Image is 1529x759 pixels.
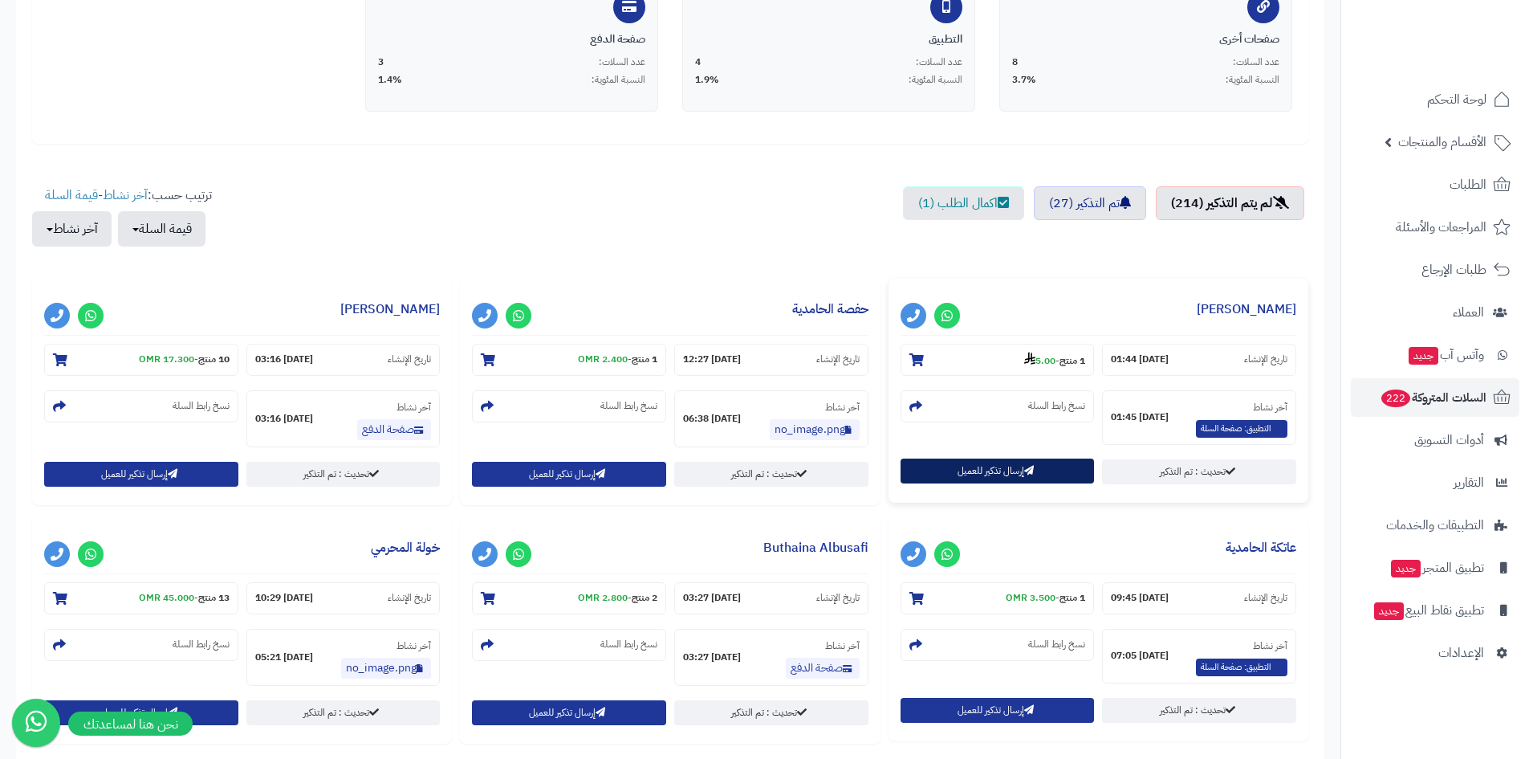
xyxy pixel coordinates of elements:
[198,352,230,366] strong: 10 منتج
[1111,591,1169,605] strong: [DATE] 09:45
[683,412,741,426] strong: [DATE] 06:38
[1196,420,1287,438] span: التطبيق: صفحة السلة
[246,700,441,725] a: تحديث : تم التذكير
[198,590,230,605] strong: 13 منتج
[340,300,440,319] a: [PERSON_NAME]
[44,700,238,725] button: إرسال تذكير للعميل
[1006,590,1055,605] strong: 3.500 OMR
[472,462,666,487] button: إرسال تذكير للعميل
[1024,352,1085,368] small: -
[592,73,645,87] span: النسبة المئوية:
[1156,186,1304,220] a: لم يتم التذكير (214)
[388,591,431,605] small: تاريخ الإنشاء
[1059,353,1085,368] strong: 1 منتج
[1372,599,1484,622] span: تطبيق نقاط البيع
[1196,659,1287,676] span: التطبيق: صفحة السلة
[1374,602,1404,620] span: جديد
[825,400,860,414] small: آخر نشاط
[1111,410,1169,424] strong: [DATE] 01:45
[683,591,741,605] strong: [DATE] 03:27
[45,186,98,205] a: قيمة السلة
[44,582,238,614] section: 13 منتج-45.000 OMR
[1450,173,1486,196] span: الطلبات
[255,591,313,605] strong: [DATE] 10:29
[44,390,238,422] section: نسخ رابط السلة
[1351,463,1519,502] a: التقارير
[472,390,666,422] section: نسخ رابط السلة
[1351,549,1519,587] a: تطبيق المتجرجديد
[1012,31,1279,47] div: صفحات أخرى
[32,211,112,247] button: آخر نشاط
[816,591,860,605] small: تاريخ الإنشاء
[1389,557,1484,579] span: تطبيق المتجر
[1414,429,1484,451] span: أدوات التسويق
[139,591,230,605] small: -
[1253,400,1287,414] small: آخر نشاط
[1380,386,1486,409] span: السلات المتروكة
[1351,506,1519,545] a: التطبيقات والخدمات
[1351,165,1519,204] a: الطلبات
[1006,591,1085,605] small: -
[695,55,701,69] span: 4
[32,186,212,247] ul: ترتيب حسب: -
[901,582,1095,614] section: 1 منتج-3.500 OMR
[901,698,1095,723] button: إرسال تذكير للعميل
[901,390,1095,422] section: نسخ رابط السلة
[103,186,148,205] a: آخر نشاط
[916,55,962,69] span: عدد السلات:
[1111,649,1169,663] strong: [DATE] 07:05
[396,400,431,414] small: آخر نشاط
[44,629,238,661] section: نسخ رابط السلة
[1351,80,1519,119] a: لوحة التحكم
[378,31,645,47] div: صفحة الدفع
[695,31,962,47] div: التطبيق
[1351,293,1519,332] a: العملاء
[632,590,657,605] strong: 2 منتج
[1409,347,1438,365] span: جديد
[1012,55,1018,69] span: 8
[816,353,860,366] small: تاريخ الإنشاء
[1197,300,1296,319] a: [PERSON_NAME]
[792,300,868,319] a: حفصة الحامدية
[1438,642,1484,664] span: الإعدادات
[770,419,860,440] a: no_image.png
[578,590,628,605] strong: 2.800 OMR
[139,352,194,366] strong: 17.300 OMR
[472,700,666,725] button: إرسال تذكير للعميل
[901,344,1095,376] section: 1 منتج-5.00
[600,399,657,413] small: نسخ رابط السلة
[1396,216,1486,239] span: المراجعات والأسئلة
[1351,336,1519,374] a: وآتس آبجديد
[901,459,1095,484] button: إرسال تذكير للعميل
[1351,378,1519,417] a: السلات المتروكة222
[1102,698,1296,723] a: تحديث : تم التذكير
[1391,560,1421,577] span: جديد
[1398,131,1486,153] span: الأقسام والمنتجات
[1351,591,1519,630] a: تطبيق نقاط البيعجديد
[1226,73,1279,87] span: النسبة المئوية:
[1244,353,1287,366] small: تاريخ الإنشاء
[1024,353,1055,368] strong: 5.00
[1386,514,1484,537] span: التطبيقات والخدمات
[255,353,313,366] strong: [DATE] 03:16
[786,658,860,679] a: صفحة الدفع
[683,353,741,366] strong: [DATE] 12:27
[255,412,313,426] strong: [DATE] 03:16
[378,55,384,69] span: 3
[909,73,962,87] span: النسبة المئوية:
[472,344,666,376] section: 1 منتج-2.400 OMR
[1351,421,1519,459] a: أدوات التسويق
[173,399,230,413] small: نسخ رابط السلة
[1421,259,1486,281] span: طلبات الإرجاع
[1427,88,1486,111] span: لوحة التحكم
[341,658,431,679] a: no_image.png
[901,629,1095,661] section: نسخ رابط السلة
[255,651,313,664] strong: [DATE] 05:21
[599,55,645,69] span: عدد السلات:
[357,419,431,440] a: صفحة الدفع
[118,211,205,247] button: قيمة السلة
[139,590,194,605] strong: 45.000 OMR
[674,700,868,725] a: تحديث : تم التذكير
[1102,459,1296,484] a: تحديث : تم التذكير
[246,462,441,487] a: تحديث : تم التذكير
